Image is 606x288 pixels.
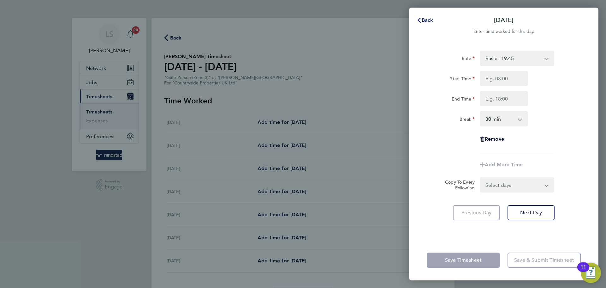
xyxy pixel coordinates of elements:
[462,56,475,63] label: Rate
[581,263,601,283] button: Open Resource Center, 11 new notifications
[480,91,528,106] input: E.g. 18:00
[409,28,598,35] div: Enter time worked for this day.
[452,96,475,104] label: End Time
[508,205,555,220] button: Next Day
[494,16,514,25] p: [DATE]
[480,137,504,142] button: Remove
[480,71,528,86] input: E.g. 08:00
[460,116,475,124] label: Break
[410,14,440,27] button: Back
[422,17,433,23] span: Back
[520,210,542,216] span: Next Day
[485,136,504,142] span: Remove
[580,267,586,275] div: 11
[450,76,475,83] label: Start Time
[440,179,475,191] label: Copy To Every Following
